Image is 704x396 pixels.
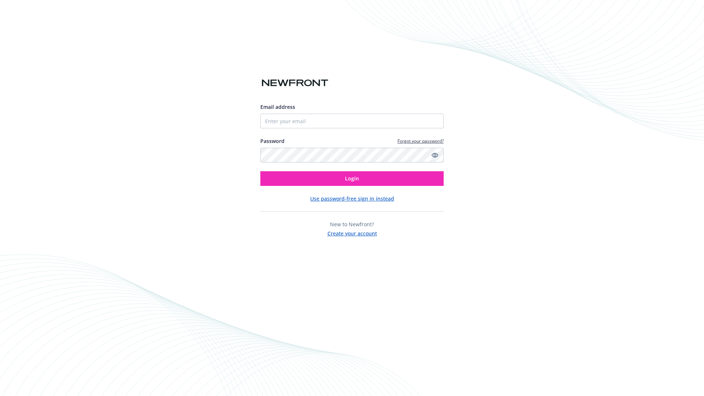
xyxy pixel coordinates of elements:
[260,171,444,186] button: Login
[430,151,439,159] a: Show password
[397,138,444,144] a: Forgot your password?
[260,137,285,145] label: Password
[327,228,377,237] button: Create your account
[345,175,359,182] span: Login
[310,195,394,202] button: Use password-free sign in instead
[260,103,295,110] span: Email address
[260,148,444,162] input: Enter your password
[260,77,330,89] img: Newfront logo
[260,114,444,128] input: Enter your email
[330,221,374,228] span: New to Newfront?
